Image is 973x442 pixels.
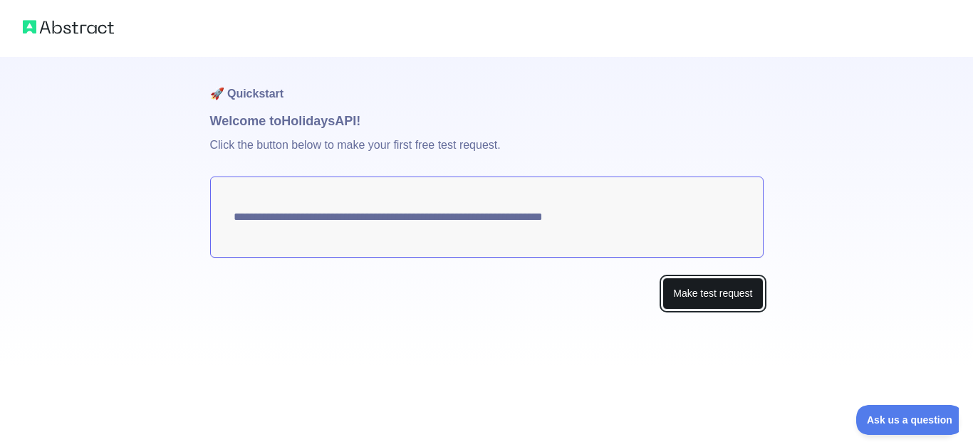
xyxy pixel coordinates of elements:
iframe: Toggle Customer Support [856,405,959,435]
img: Abstract logo [23,17,114,37]
button: Make test request [662,278,763,310]
h1: Welcome to Holidays API! [210,111,764,131]
p: Click the button below to make your first free test request. [210,131,764,177]
h1: 🚀 Quickstart [210,57,764,111]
